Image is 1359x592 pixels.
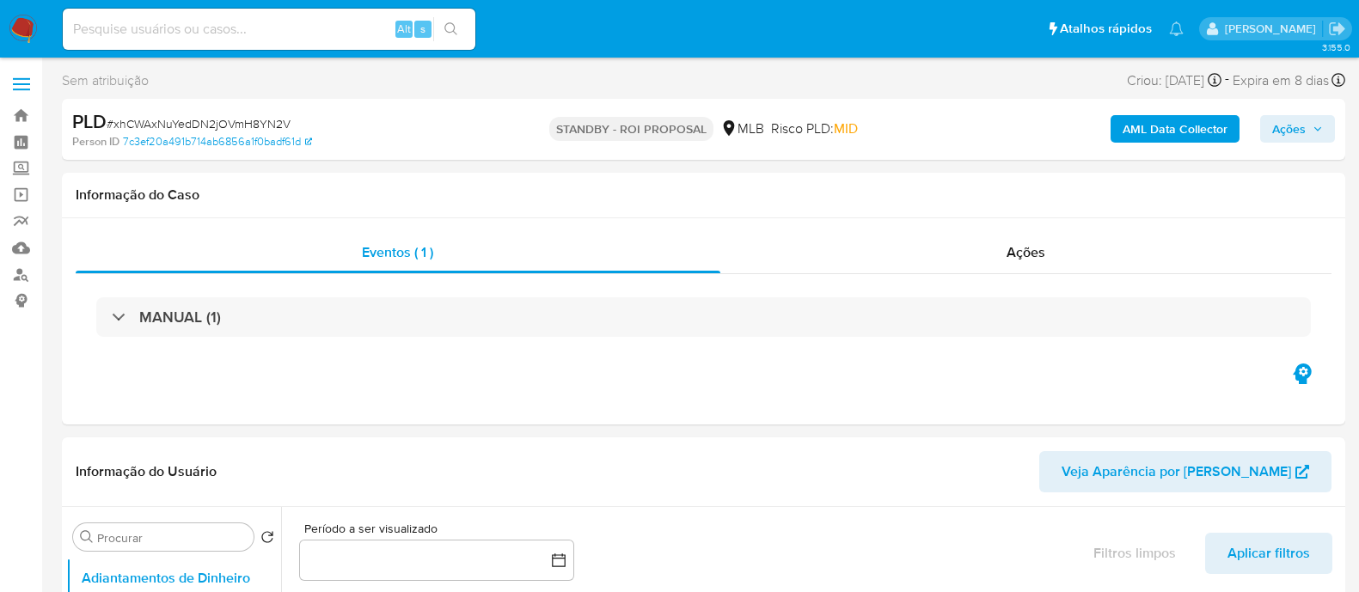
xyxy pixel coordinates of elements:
[362,242,433,262] span: Eventos ( 1 )
[1062,451,1291,492] span: Veja Aparência por [PERSON_NAME]
[420,21,425,37] span: s
[1123,115,1227,143] b: AML Data Collector
[1111,115,1240,143] button: AML Data Collector
[96,297,1311,337] div: MANUAL (1)
[834,119,858,138] span: MID
[80,530,94,544] button: Procurar
[72,107,107,135] b: PLD
[62,71,149,90] span: Sem atribuição
[1272,115,1306,143] span: Ações
[107,115,291,132] span: # xhCWAxNuYedDN2jOVmH8YN2V
[1225,69,1229,92] span: -
[97,530,247,546] input: Procurar
[1233,71,1329,90] span: Expira em 8 dias
[1060,20,1152,38] span: Atalhos rápidos
[433,17,468,41] button: search-icon
[397,21,411,37] span: Alt
[1169,21,1184,36] a: Notificações
[1260,115,1335,143] button: Ações
[1039,451,1331,492] button: Veja Aparência por [PERSON_NAME]
[76,186,1331,204] h1: Informação do Caso
[63,18,475,40] input: Pesquise usuários ou casos...
[720,119,764,138] div: MLB
[1007,242,1045,262] span: Ações
[72,134,119,150] b: Person ID
[139,308,221,327] h3: MANUAL (1)
[123,134,312,150] a: 7c3ef20a491b714ab6856a1f0badf61d
[76,463,217,480] h1: Informação do Usuário
[1127,69,1221,92] div: Criou: [DATE]
[260,530,274,549] button: Retornar ao pedido padrão
[1225,21,1322,37] p: laisa.felismino@mercadolivre.com
[549,117,713,141] p: STANDBY - ROI PROPOSAL
[1328,20,1346,38] a: Sair
[771,119,858,138] span: Risco PLD:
